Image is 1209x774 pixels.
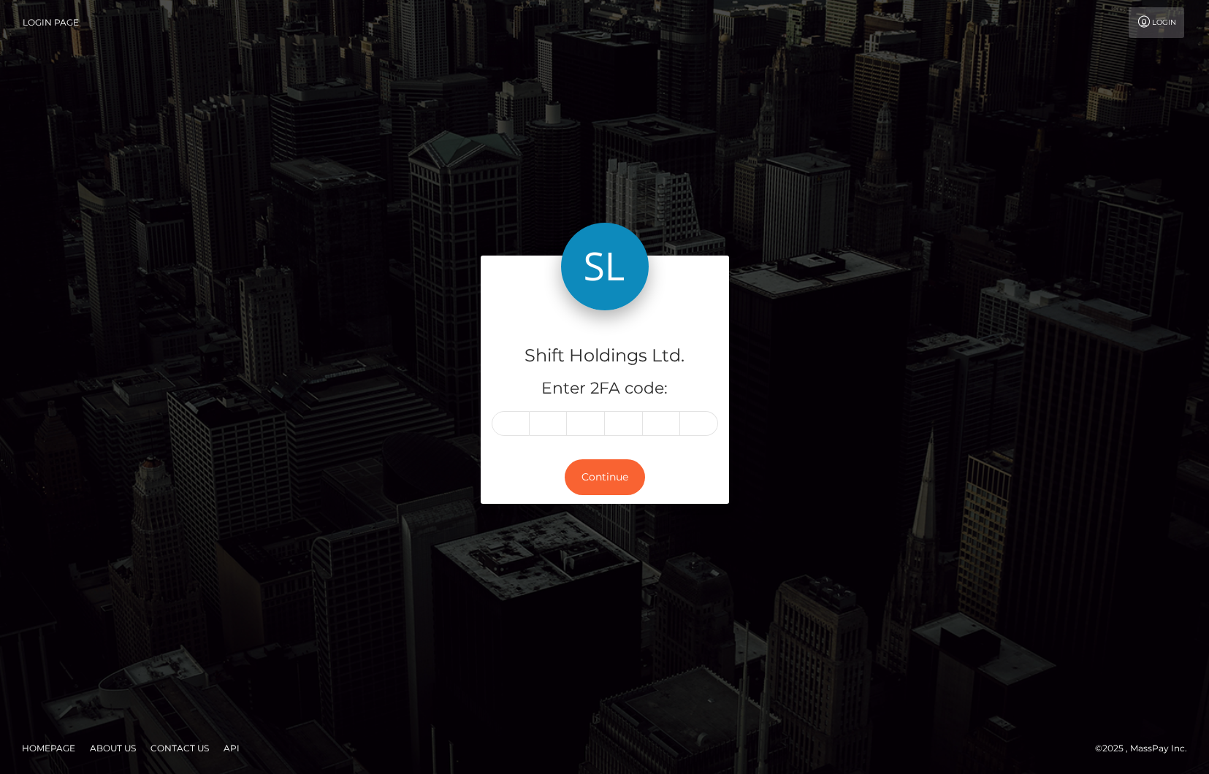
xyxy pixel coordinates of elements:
[84,737,142,759] a: About Us
[218,737,245,759] a: API
[492,343,718,369] h4: Shift Holdings Ltd.
[565,459,645,495] button: Continue
[145,737,215,759] a: Contact Us
[561,223,649,310] img: Shift Holdings Ltd.
[492,378,718,400] h5: Enter 2FA code:
[1095,740,1198,756] div: © 2025 , MassPay Inc.
[1129,7,1184,38] a: Login
[16,737,81,759] a: Homepage
[23,7,79,38] a: Login Page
